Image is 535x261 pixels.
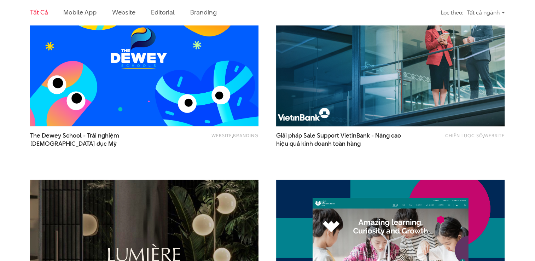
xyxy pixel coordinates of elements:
div: Lọc theo: [441,6,463,19]
a: Chiến lược số [445,132,483,139]
span: [DEMOGRAPHIC_DATA] [30,139,95,148]
a: Giải pháp Sale Support VietinBank - Nâng caohiệu quả kinh doanh toàn hàng [276,132,402,148]
a: Editorial [151,8,175,17]
span: The [30,131,40,140]
a: Website [211,132,232,139]
div: Tất cả ngành [467,6,505,19]
a: Tất cả [30,8,48,17]
a: Website [484,132,505,139]
span: Giải pháp Sale Support VietinBank - Nâng cao [276,132,402,148]
span: Trải [87,131,97,140]
div: , [167,132,258,144]
a: The Dewey School - Trải nghiệm [DEMOGRAPHIC_DATA] dục Mỹ [30,132,156,148]
span: dục [97,139,107,148]
span: hiệu quả kinh doanh toàn hàng [276,140,361,148]
span: nghiệm [98,131,119,140]
span: School [63,131,82,140]
span: - [83,131,86,140]
a: Branding [190,8,216,17]
span: Mỹ [108,139,117,148]
div: , [413,132,505,144]
a: Mobile app [63,8,96,17]
a: Branding [233,132,258,139]
a: Website [112,8,135,17]
span: Dewey [42,131,61,140]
